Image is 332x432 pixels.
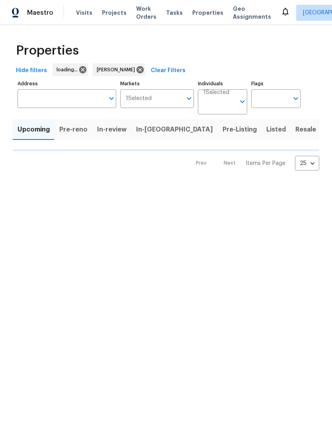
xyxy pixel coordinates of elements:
span: In-[GEOGRAPHIC_DATA] [136,124,213,135]
span: Work Orders [136,5,156,21]
span: Geo Assignments [233,5,271,21]
span: Properties [16,47,79,55]
span: Visits [76,9,92,17]
span: In-review [97,124,127,135]
span: [PERSON_NAME] [97,66,138,74]
label: Address [18,81,116,86]
span: 1 Selected [126,95,152,102]
span: Upcoming [18,124,50,135]
span: Clear Filters [151,66,186,76]
div: [PERSON_NAME] [93,63,145,76]
span: Pre-Listing [223,124,257,135]
span: Resale [295,124,316,135]
span: Properties [192,9,223,17]
button: Clear Filters [148,63,189,78]
label: Markets [120,81,194,86]
label: Flags [251,81,301,86]
span: Maestro [27,9,53,17]
button: Open [290,93,301,104]
label: Individuals [198,81,247,86]
span: Listed [266,124,286,135]
button: Open [106,93,117,104]
div: loading... [53,63,88,76]
span: Tasks [166,10,183,16]
span: Projects [102,9,127,17]
button: Hide filters [13,63,50,78]
div: 25 [295,153,319,174]
nav: Pagination Navigation [188,156,319,171]
span: Hide filters [16,66,47,76]
span: loading... [57,66,81,74]
button: Open [237,96,248,107]
button: Open [184,93,195,104]
p: Items Per Page [246,159,285,167]
span: 1 Selected [203,89,229,96]
span: Pre-reno [59,124,88,135]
